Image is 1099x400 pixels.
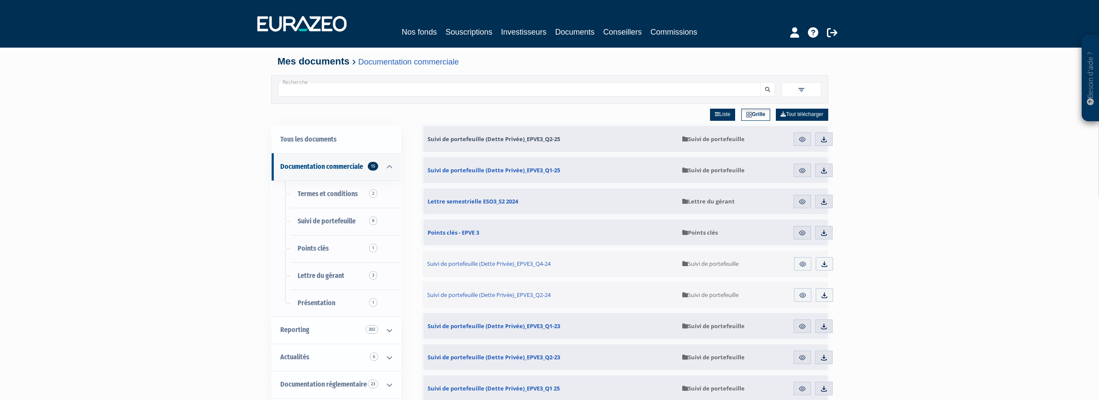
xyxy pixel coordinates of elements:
[798,167,806,174] img: eye.svg
[820,291,828,299] img: download.svg
[710,109,735,121] a: Liste
[298,299,335,307] span: Présentation
[280,380,367,388] span: Documentation règlementaire
[423,157,678,183] a: Suivi de portefeuille (Dette Privée)_EPVE3_Q1-25
[428,166,560,174] span: Suivi de portefeuille (Dette Privée)_EPVE3_Q1-25
[272,126,401,153] a: Tous les documents
[272,208,401,235] a: Suivi de portefeuille8
[280,353,309,361] span: Actualités
[682,322,745,330] span: Suivi de portefeuille
[428,322,560,330] span: Suivi de portefeuille (Dette Privée)_EPVE3_Q1-23
[798,354,806,361] img: eye.svg
[423,188,678,214] a: Lettre semestrielle ESO3_S2 2024
[820,354,828,361] img: download.svg
[682,260,739,268] span: Suivi de portefeuille
[820,385,828,393] img: download.svg
[402,26,437,38] a: Nos fonds
[682,166,745,174] span: Suivi de portefeuille
[272,316,401,344] a: Reporting 302
[682,229,718,236] span: Points clés
[272,290,401,317] a: Présentation1
[423,281,678,308] a: Suivi de portefeuille (Dette Privée)_EPVE3_Q2-24
[682,197,735,205] span: Lettre du gérant
[820,260,828,268] img: download.svg
[368,380,378,388] span: 23
[428,384,560,392] span: Suivi de portefeuille (Dette Privée)_EPVE3_Q1 25
[427,291,551,299] span: Suivi de portefeuille (Dette Privée)_EPVE3_Q2-24
[369,298,377,307] span: 1
[423,219,678,245] a: Points clés - EPVE 3
[298,271,344,280] span: Lettre du gérant
[370,352,378,361] span: 6
[280,162,363,171] span: Documentation commerciale
[427,260,551,268] span: Suivi de portefeuille (Dette Privée)_EPVE3_Q4-24
[682,135,745,143] span: Suivi de portefeuille
[428,135,560,143] span: Suivi de portefeuille (Dette Privée)_EPVE3_Q2-25
[798,198,806,206] img: eye.svg
[423,344,678,370] a: Suivi de portefeuille (Dette Privée)_EPVE3_Q2-23
[501,26,546,38] a: Investisseurs
[651,26,697,38] a: Commissions
[272,235,401,262] a: Points clés1
[257,16,347,32] img: 1732889491-logotype_eurazeo_blanc_rvb.png
[423,126,678,152] a: Suivi de portefeuille (Dette Privée)_EPVE3_Q2-25
[423,313,678,339] a: Suivi de portefeuille (Dette Privée)_EPVE3_Q1-23
[741,109,770,121] a: Grille
[428,197,518,205] span: Lettre semestrielle ESO3_S2 2024
[798,86,805,94] img: filter.svg
[272,262,401,290] a: Lettre du gérant3
[369,271,377,280] span: 3
[746,112,752,118] img: grid.svg
[369,244,377,252] span: 1
[278,56,822,67] h4: Mes documents
[445,26,492,38] a: Souscriptions
[272,153,401,181] a: Documentation commerciale 15
[298,244,329,252] span: Points clés
[682,291,739,299] span: Suivi de portefeuille
[272,371,401,398] a: Documentation règlementaire 23
[272,344,401,371] a: Actualités 6
[368,162,378,171] span: 15
[820,323,828,330] img: download.svg
[298,217,356,225] span: Suivi de portefeuille
[820,229,828,237] img: download.svg
[682,384,745,392] span: Suivi de portefeuille
[798,135,806,143] img: eye.svg
[799,291,807,299] img: eye.svg
[428,229,479,236] span: Points clés - EPVE 3
[369,189,377,198] span: 2
[820,135,828,143] img: download.svg
[798,385,806,393] img: eye.svg
[280,326,309,334] span: Reporting
[798,323,806,330] img: eye.svg
[776,109,828,121] a: Tout télécharger
[369,216,377,225] span: 8
[820,167,828,174] img: download.svg
[278,82,761,97] input: Recherche
[799,260,807,268] img: eye.svg
[798,229,806,237] img: eye.svg
[358,57,459,66] a: Documentation commerciale
[603,26,642,38] a: Conseillers
[820,198,828,206] img: download.svg
[423,250,678,277] a: Suivi de portefeuille (Dette Privée)_EPVE3_Q4-24
[298,190,358,198] span: Termes et conditions
[428,353,560,361] span: Suivi de portefeuille (Dette Privée)_EPVE3_Q2-23
[366,325,378,334] span: 302
[555,26,595,39] a: Documents
[682,353,745,361] span: Suivi de portefeuille
[272,181,401,208] a: Termes et conditions2
[1086,39,1096,117] p: Besoin d'aide ?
